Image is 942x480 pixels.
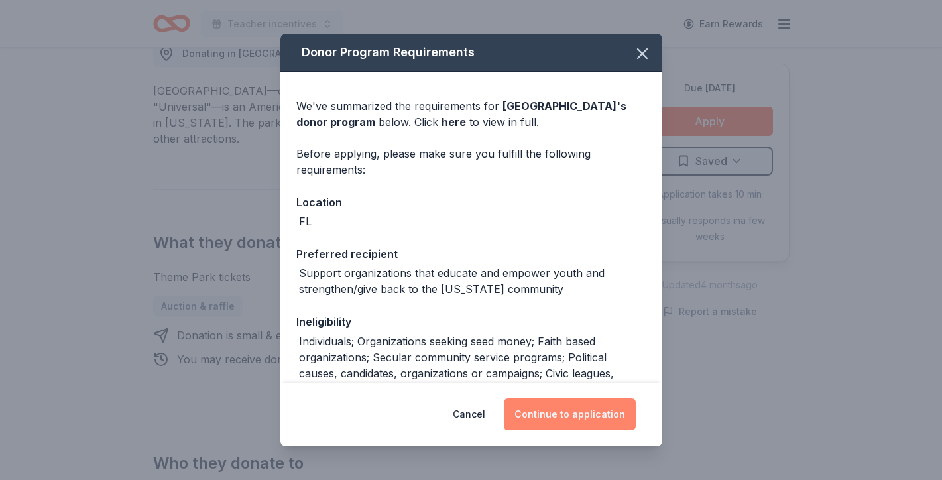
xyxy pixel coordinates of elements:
button: Cancel [453,398,485,430]
div: Individuals; Organizations seeking seed money; Faith based organizations; Secular community servi... [299,333,646,477]
div: Preferred recipient [296,245,646,263]
div: Location [296,194,646,211]
div: Ineligibility [296,313,646,330]
div: We've summarized the requirements for below. Click to view in full. [296,98,646,130]
div: FL [299,213,312,229]
div: Support organizations that educate and empower youth and strengthen/give back to the [US_STATE] c... [299,265,646,297]
a: here [442,114,466,130]
button: Continue to application [504,398,636,430]
div: Before applying, please make sure you fulfill the following requirements: [296,146,646,178]
div: Donor Program Requirements [280,34,662,72]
